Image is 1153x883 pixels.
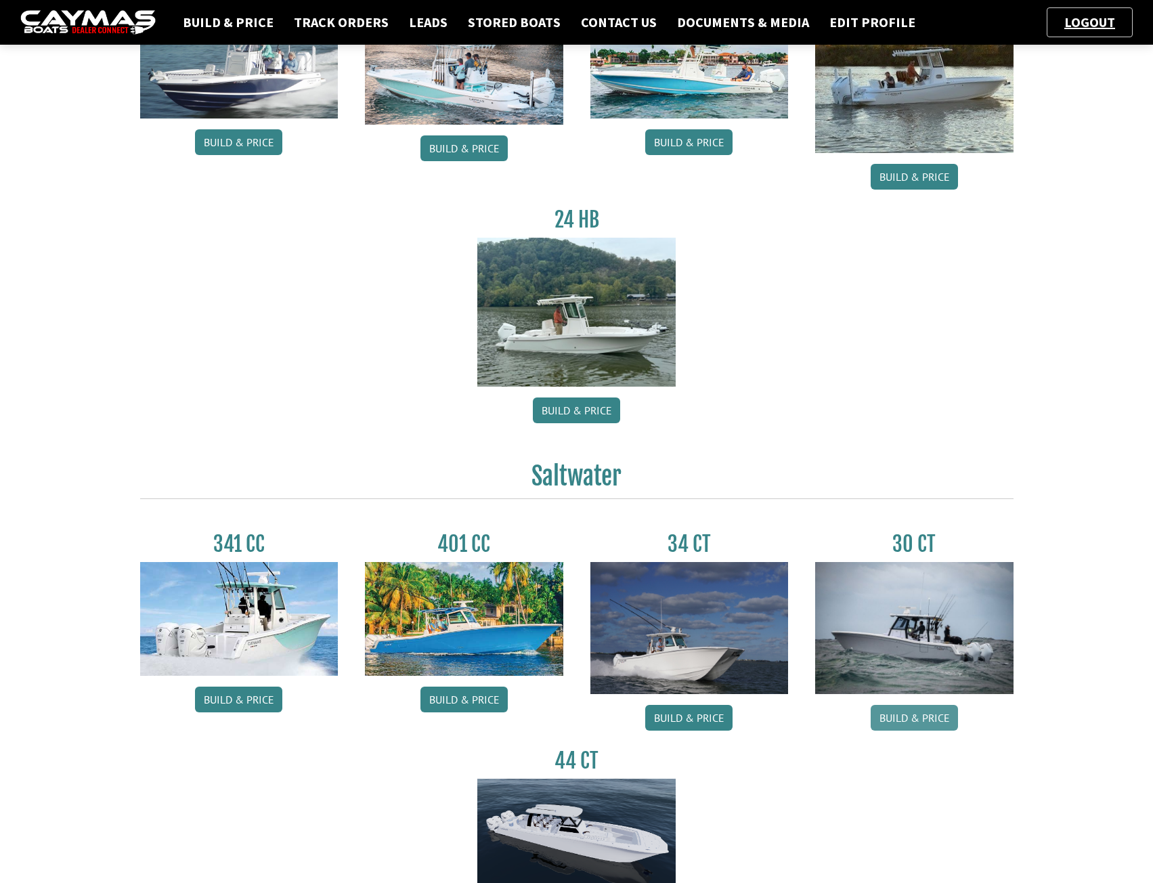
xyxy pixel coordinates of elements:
a: Build & Price [645,705,733,731]
img: 341CC-thumbjpg.jpg [140,562,339,676]
a: Stored Boats [461,14,567,31]
img: caymas-dealer-connect-2ed40d3bc7270c1d8d7ffb4b79bf05adc795679939227970def78ec6f6c03838.gif [20,10,156,35]
img: 291_Thumbnail.jpg [815,5,1014,153]
a: Build & Price [871,705,958,731]
h3: 401 CC [365,532,563,557]
a: Edit Profile [823,14,922,31]
img: Caymas_34_CT_pic_1.jpg [590,562,789,694]
a: Build & Price [176,14,280,31]
a: Build & Price [645,129,733,155]
a: Build & Price [420,135,508,161]
h3: 30 CT [815,532,1014,557]
a: Build & Price [195,687,282,712]
h3: 24 HB [477,207,676,232]
a: Build & Price [533,397,620,423]
img: 26_new_photo_resized.jpg [140,5,339,119]
img: 24_HB_thumbnail.jpg [477,238,676,386]
img: 28_hb_thumbnail_for_caymas_connect.jpg [365,5,563,125]
h3: 44 CT [477,748,676,773]
a: Track Orders [287,14,395,31]
img: 28-hb-twin.jpg [590,5,789,119]
img: 401CC_thumb.pg.jpg [365,562,563,676]
a: Build & Price [420,687,508,712]
a: Build & Price [195,129,282,155]
h3: 34 CT [590,532,789,557]
a: Contact Us [574,14,663,31]
img: 30_CT_photo_shoot_for_caymas_connect.jpg [815,562,1014,694]
a: Documents & Media [670,14,816,31]
a: Logout [1058,14,1122,30]
h3: 341 CC [140,532,339,557]
a: Build & Price [871,164,958,190]
a: Leads [402,14,454,31]
h2: Saltwater [140,461,1014,499]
